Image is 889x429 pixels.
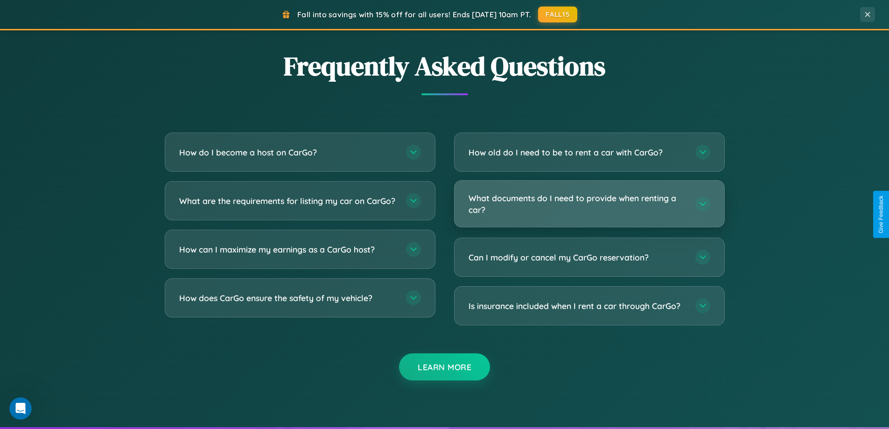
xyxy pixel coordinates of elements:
h2: Frequently Asked Questions [165,48,725,84]
span: Fall into savings with 15% off for all users! Ends [DATE] 10am PT. [297,10,531,19]
h3: How can I maximize my earnings as a CarGo host? [179,244,397,255]
iframe: Intercom live chat [9,397,32,420]
h3: How do I become a host on CarGo? [179,147,397,158]
button: Learn More [399,353,490,380]
h3: What are the requirements for listing my car on CarGo? [179,195,397,207]
h3: Is insurance included when I rent a car through CarGo? [469,300,686,312]
div: Give Feedback [878,196,884,233]
h3: How old do I need to be to rent a car with CarGo? [469,147,686,158]
h3: What documents do I need to provide when renting a car? [469,192,686,215]
button: FALL15 [538,7,577,22]
h3: How does CarGo ensure the safety of my vehicle? [179,292,397,304]
h3: Can I modify or cancel my CarGo reservation? [469,252,686,263]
